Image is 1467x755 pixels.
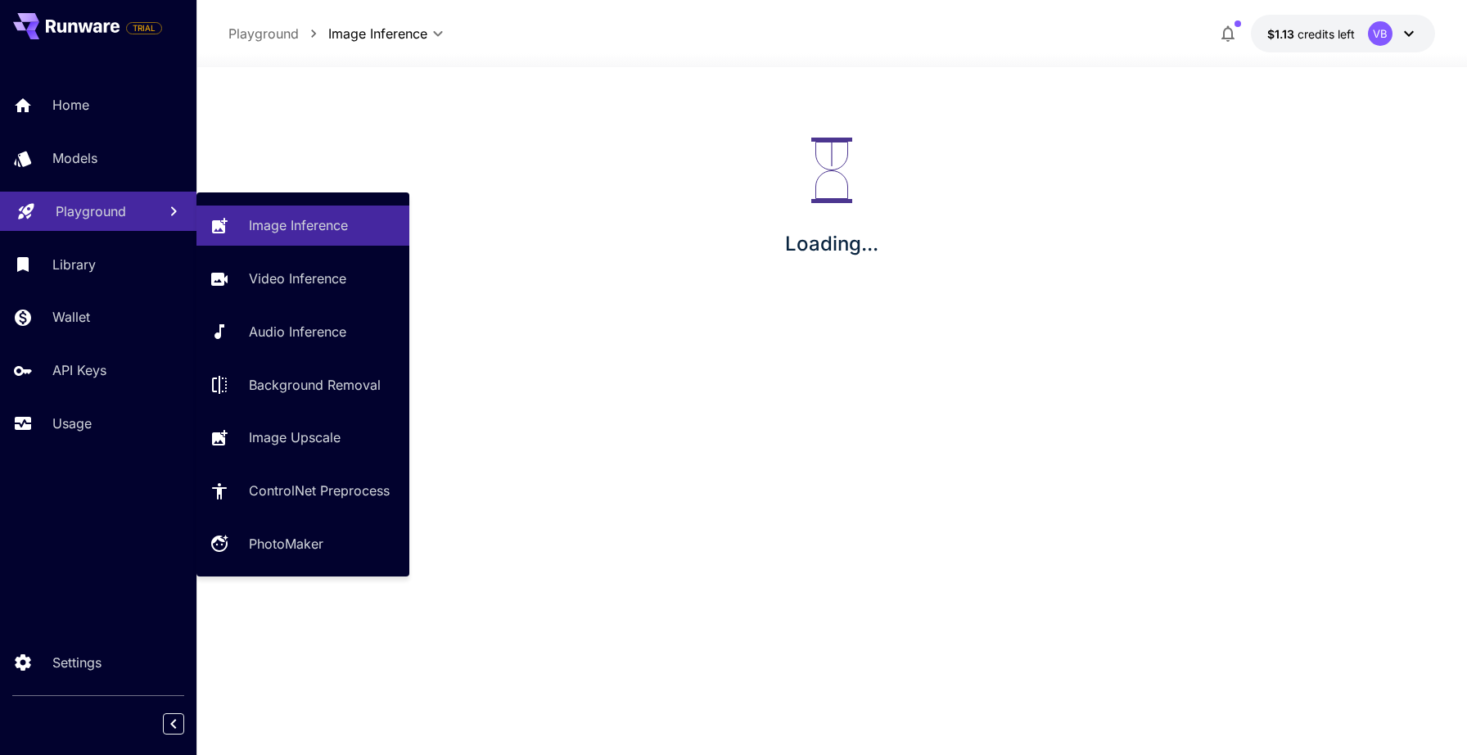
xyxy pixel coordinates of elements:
p: ControlNet Preprocess [249,481,390,500]
nav: breadcrumb [228,24,328,43]
p: Models [52,148,97,168]
button: Collapse sidebar [163,713,184,735]
p: Settings [52,653,102,672]
div: VB [1368,21,1393,46]
span: Image Inference [328,24,427,43]
span: credits left [1298,27,1355,41]
span: Add your payment card to enable full platform functionality. [126,18,162,38]
p: Home [52,95,89,115]
div: $1.1299 [1267,25,1355,43]
a: Image Inference [196,206,409,246]
button: $1.1299 [1251,15,1435,52]
p: Library [52,255,96,274]
a: Image Upscale [196,418,409,458]
a: Audio Inference [196,312,409,352]
p: Playground [56,201,126,221]
p: Image Upscale [249,427,341,447]
p: Loading... [785,229,878,259]
p: API Keys [52,360,106,380]
p: Background Removal [249,375,381,395]
p: Video Inference [249,269,346,288]
a: PhotoMaker [196,524,409,564]
p: Audio Inference [249,322,346,341]
span: TRIAL [127,22,161,34]
p: Wallet [52,307,90,327]
span: $1.13 [1267,27,1298,41]
p: Playground [228,24,299,43]
p: PhotoMaker [249,534,323,554]
div: Collapse sidebar [175,709,196,739]
a: Video Inference [196,259,409,299]
a: ControlNet Preprocess [196,471,409,511]
p: Image Inference [249,215,348,235]
a: Background Removal [196,364,409,405]
p: Usage [52,414,92,433]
